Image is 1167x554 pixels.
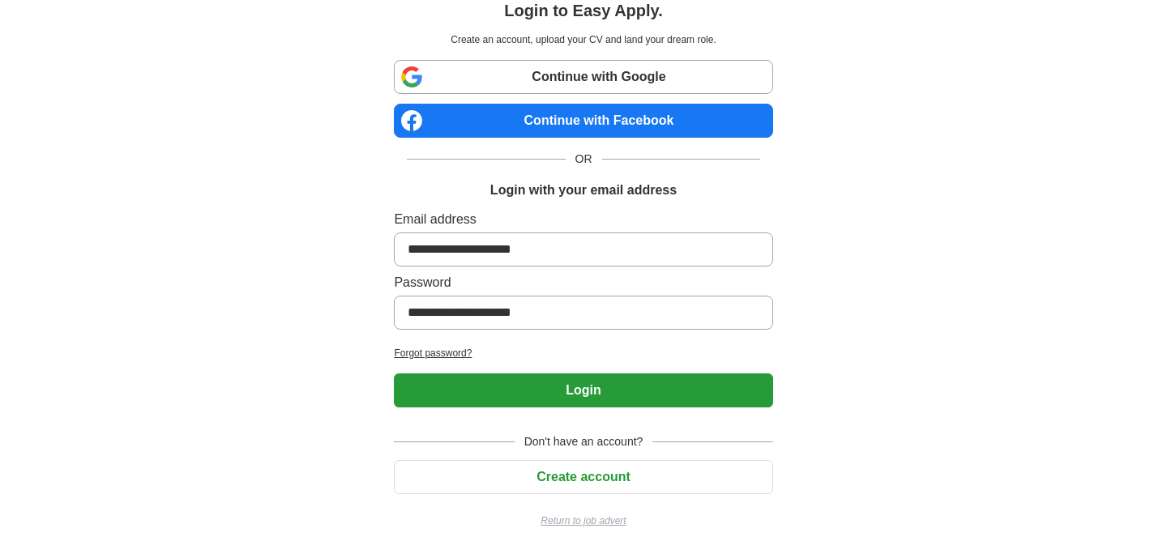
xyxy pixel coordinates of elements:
label: Email address [394,210,772,229]
p: Create an account, upload your CV and land your dream role. [397,32,769,47]
button: Login [394,373,772,407]
span: Don't have an account? [515,433,653,450]
h1: Login with your email address [490,181,677,200]
span: OR [566,151,602,168]
a: Return to job advert [394,514,772,528]
a: Forgot password? [394,346,772,360]
a: Continue with Facebook [394,104,772,138]
label: Password [394,273,772,292]
button: Create account [394,460,772,494]
a: Continue with Google [394,60,772,94]
a: Create account [394,470,772,484]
